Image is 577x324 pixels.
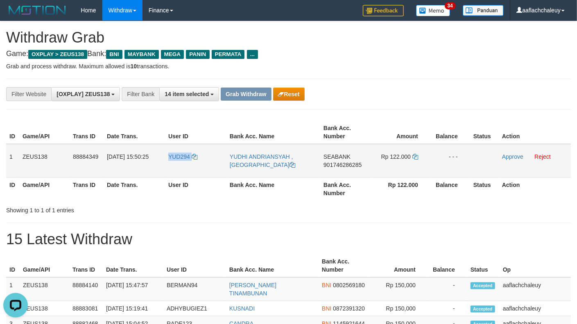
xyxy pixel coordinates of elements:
td: 88884140 [69,277,103,301]
th: ID [6,177,19,200]
h4: Game: Bank: [6,50,571,58]
button: Grab Withdraw [221,88,271,101]
td: BERMAN94 [163,277,226,301]
a: YUDHI ANDRIANSYAH , [GEOGRAPHIC_DATA] [230,153,295,168]
th: ID [6,121,19,144]
a: [PERSON_NAME] TINAMBUNAN [229,282,276,297]
td: Rp 150,000 [369,301,428,316]
strong: 10 [130,63,137,70]
th: ID [6,254,20,277]
td: 88883081 [69,301,103,316]
span: [OXPLAY] ZEUS138 [57,91,110,97]
button: Open LiveChat chat widget [3,3,28,28]
span: Accepted [471,306,495,313]
a: Approve [502,153,523,160]
td: - [428,277,467,301]
button: Reset [273,88,305,101]
th: Action [499,177,571,200]
th: Rp 122.000 [371,177,430,200]
td: ADHYBUGIEZ1 [163,301,226,316]
th: Game/API [19,121,70,144]
span: ... [247,50,258,59]
th: Bank Acc. Name [226,254,319,277]
button: 14 item selected [159,87,219,101]
td: aaflachchaleuy [500,277,571,301]
span: PANIN [186,50,209,59]
td: Rp 150,000 [369,277,428,301]
span: Accepted [471,282,495,289]
div: Showing 1 to 1 of 1 entries [6,203,234,214]
a: KUSNADI [229,305,255,312]
span: 14 item selected [165,91,209,97]
th: User ID [165,177,226,200]
h1: 15 Latest Withdraw [6,231,571,248]
td: 1 [6,277,20,301]
th: Status [470,177,499,200]
span: BNI [106,50,122,59]
td: aaflachchaleuy [500,301,571,316]
span: BNI [322,305,331,312]
td: 1 [6,144,19,178]
img: panduan.png [463,5,504,16]
span: BNI [322,282,331,288]
th: Trans ID [70,177,104,200]
span: Rp 122.000 [381,153,411,160]
td: [DATE] 15:19:41 [103,301,163,316]
a: YUD294 [168,153,197,160]
span: YUD294 [168,153,190,160]
span: Copy 901746286285 to clipboard [324,162,362,168]
a: Copy 122000 to clipboard [412,153,418,160]
span: Copy 0872391320 to clipboard [333,305,365,312]
td: ZEUS138 [19,144,70,178]
div: Filter Bank [122,87,159,101]
th: Date Trans. [104,121,165,144]
th: Balance [428,254,467,277]
span: OXPLAY > ZEUS138 [28,50,87,59]
th: Op [500,254,571,277]
td: - - - [430,144,470,178]
th: Amount [371,121,430,144]
span: 88884349 [73,153,98,160]
span: SEABANK [324,153,351,160]
button: [OXPLAY] ZEUS138 [51,87,120,101]
th: Balance [430,177,470,200]
img: MOTION_logo.png [6,4,68,16]
th: Trans ID [69,254,103,277]
a: Reject [534,153,551,160]
td: ZEUS138 [20,301,69,316]
td: [DATE] 15:47:57 [103,277,163,301]
p: Grab and process withdraw. Maximum allowed is transactions. [6,62,571,70]
th: Balance [430,121,470,144]
th: Date Trans. [104,177,165,200]
td: - [428,301,467,316]
th: Status [470,121,499,144]
th: User ID [165,121,226,144]
th: Bank Acc. Name [226,177,320,200]
span: Copy 0802569180 to clipboard [333,282,365,288]
th: Date Trans. [103,254,163,277]
img: Feedback.jpg [363,5,404,16]
h1: Withdraw Grab [6,29,571,46]
th: User ID [163,254,226,277]
th: Bank Acc. Name [226,121,320,144]
span: MEGA [161,50,184,59]
th: Bank Acc. Number [320,177,371,200]
th: Trans ID [70,121,104,144]
th: Status [467,254,500,277]
div: Filter Website [6,87,51,101]
span: 34 [445,2,456,9]
td: ZEUS138 [20,277,69,301]
span: PERMATA [212,50,245,59]
th: Action [499,121,571,144]
img: Button%20Memo.svg [416,5,450,16]
th: Bank Acc. Number [320,121,371,144]
span: MAYBANK [124,50,159,59]
th: Bank Acc. Number [319,254,369,277]
th: Game/API [19,177,70,200]
span: [DATE] 15:50:25 [107,153,149,160]
th: Game/API [20,254,69,277]
th: Amount [369,254,428,277]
